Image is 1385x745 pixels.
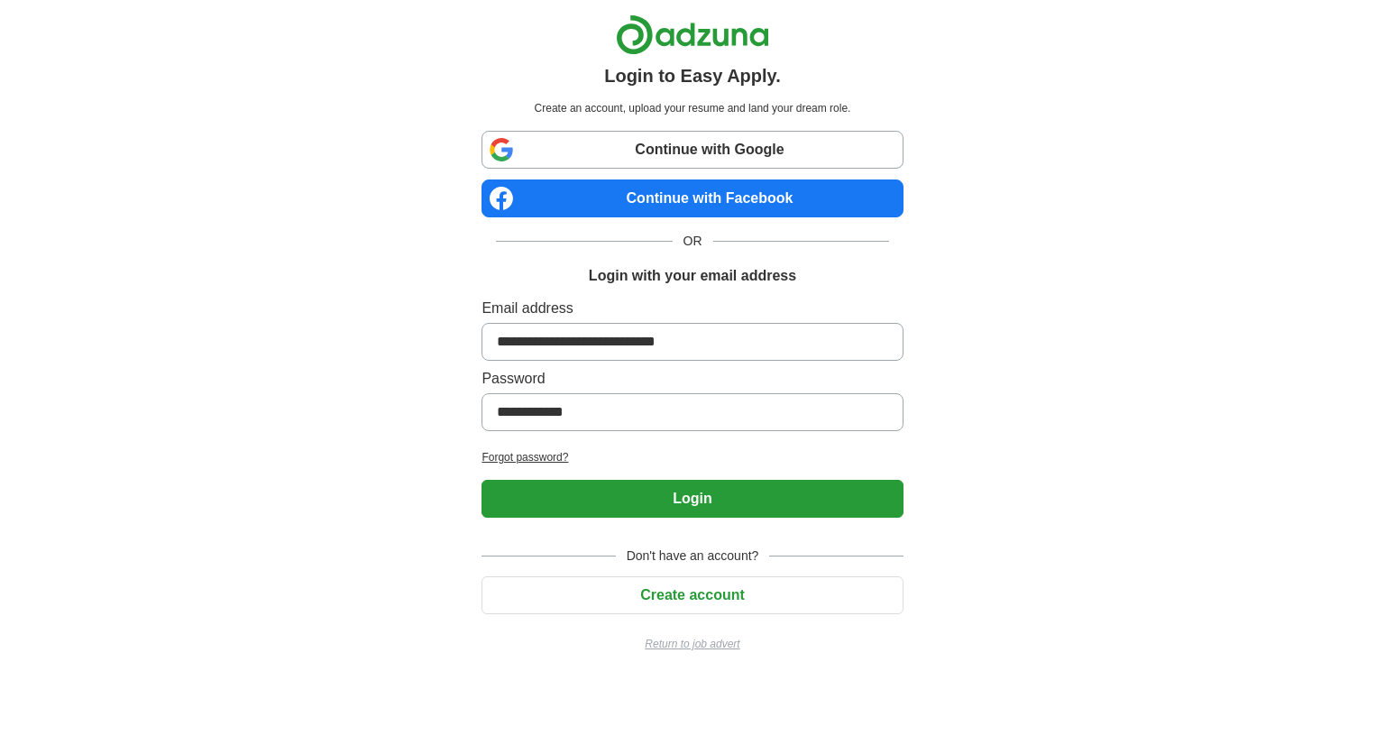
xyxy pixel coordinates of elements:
h1: Login with your email address [589,265,796,287]
a: Continue with Google [482,131,903,169]
a: Create account [482,587,903,602]
a: Forgot password? [482,449,903,465]
span: OR [673,232,713,251]
h1: Login to Easy Apply. [604,62,781,89]
label: Email address [482,298,903,319]
button: Create account [482,576,903,614]
a: Continue with Facebook [482,179,903,217]
label: Password [482,368,903,390]
button: Login [482,480,903,518]
p: Create an account, upload your resume and land your dream role. [485,100,899,116]
span: Don't have an account? [616,547,770,566]
img: Adzuna logo [616,14,769,55]
a: Return to job advert [482,636,903,652]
